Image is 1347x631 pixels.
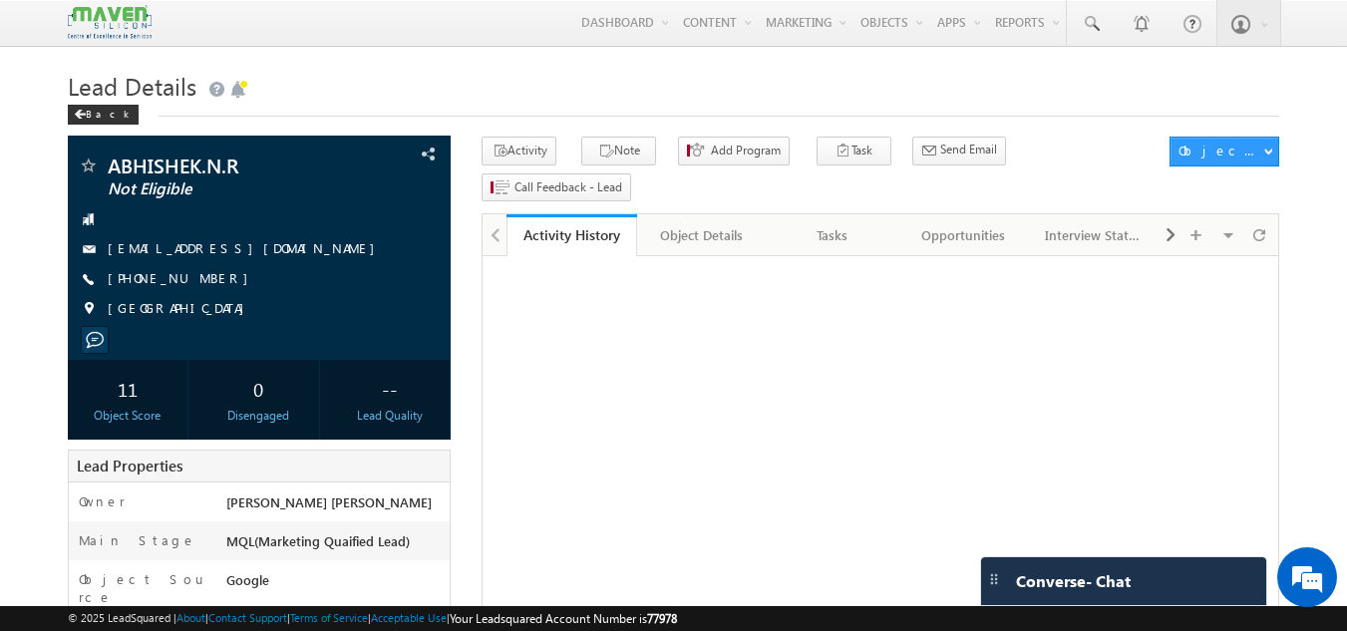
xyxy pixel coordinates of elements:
span: 77978 [647,611,677,626]
a: Opportunities [898,214,1029,256]
span: [PHONE_NUMBER] [108,269,258,289]
label: Object Source [79,570,207,606]
div: Activity History [521,225,622,244]
button: Object Actions [1170,137,1279,166]
img: Custom Logo [68,5,152,40]
div: MQL(Marketing Quaified Lead) [221,531,451,559]
div: Google [221,570,451,598]
div: -- [334,370,445,407]
a: Interview Status [1029,214,1160,256]
span: Lead Properties [77,456,182,475]
div: Object Actions [1179,142,1263,159]
div: Opportunities [914,223,1011,247]
div: Object Score [73,407,183,425]
span: Send Email [940,141,997,158]
a: Terms of Service [290,611,368,624]
span: [GEOGRAPHIC_DATA] [108,299,254,319]
button: Note [581,137,656,165]
div: Object Details [653,223,750,247]
div: Lead Quality [334,407,445,425]
div: Back [68,105,139,125]
span: Call Feedback - Lead [514,178,622,196]
a: [EMAIL_ADDRESS][DOMAIN_NAME] [108,239,385,256]
span: Lead Details [68,70,196,102]
span: Converse - Chat [1016,572,1131,590]
div: Disengaged [203,407,314,425]
span: © 2025 LeadSquared | | | | | [68,609,677,628]
span: [PERSON_NAME] [PERSON_NAME] [226,493,432,510]
div: 11 [73,370,183,407]
span: Not Eligible [108,179,344,199]
button: Activity [482,137,556,165]
a: Tasks [768,214,898,256]
label: Main Stage [79,531,196,549]
span: Add Program [711,142,781,159]
span: ABHISHEK.N.R [108,156,344,175]
div: Tasks [784,223,880,247]
a: Acceptable Use [371,611,447,624]
a: Activity History [506,214,637,256]
span: Your Leadsquared Account Number is [450,611,677,626]
label: Owner [79,492,126,510]
a: About [176,611,205,624]
a: Back [68,104,149,121]
button: Add Program [678,137,790,165]
button: Task [817,137,891,165]
img: carter-drag [986,571,1002,587]
button: Call Feedback - Lead [482,173,631,202]
div: Interview Status [1045,223,1142,247]
button: Send Email [912,137,1006,165]
div: 0 [203,370,314,407]
a: Contact Support [208,611,287,624]
a: Object Details [637,214,768,256]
